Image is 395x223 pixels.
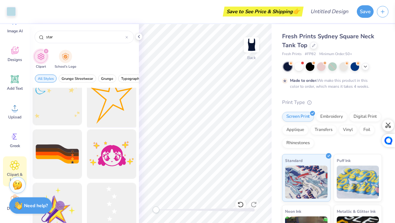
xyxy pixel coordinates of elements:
span: Clipart & logos [4,172,26,182]
div: Accessibility label [153,207,159,213]
span: Puff Ink [337,157,351,164]
input: Try "Stars" [45,34,125,40]
strong: Need help? [24,203,48,209]
img: Clipart Image [37,53,45,60]
div: Digital Print [349,112,381,122]
strong: Made to order: [290,78,317,83]
button: filter button [35,75,57,82]
input: Untitled Design [305,5,354,18]
span: Decorate [7,206,23,211]
div: filter for Clipart [34,50,47,69]
span: All Styles [38,76,54,81]
img: Standard [285,166,328,199]
div: Foil [359,125,375,135]
button: filter button [118,75,144,82]
span: Fresh Prints Sydney Square Neck Tank Top [282,32,374,49]
div: Print Type [282,99,382,106]
span: Designs [8,57,22,62]
span: Add Text [7,86,23,91]
span: Image AI [7,28,23,34]
button: filter button [55,50,76,69]
span: Grunge Streetwear [62,76,93,81]
span: Grunge [101,76,113,81]
span: Upload [8,114,21,120]
span: Minimum Order: 50 + [319,51,352,57]
span: Neon Ink [285,208,301,215]
span: Typography [121,76,141,81]
button: Save [357,5,374,18]
span: 👉 [293,7,300,15]
img: Back [245,38,258,51]
div: Screen Print [282,112,314,122]
img: School's Logo Image [62,53,69,60]
span: Standard [285,157,303,164]
div: Transfers [310,125,337,135]
span: Fresh Prints [282,51,302,57]
div: Embroidery [316,112,347,122]
button: filter button [59,75,96,82]
div: Applique [282,125,308,135]
button: filter button [98,75,116,82]
button: filter button [34,50,47,69]
span: # FP82 [305,51,316,57]
div: Vinyl [339,125,357,135]
span: Greek [10,143,20,148]
div: filter for School's Logo [55,50,76,69]
div: Save to See Price & Shipping [224,7,302,16]
span: School's Logo [55,64,76,69]
div: Rhinestones [282,138,314,148]
img: Puff Ink [337,166,379,199]
span: Clipart [36,64,46,69]
div: We make this product in this color to order, which means it takes 4 weeks. [290,78,371,89]
div: Back [247,55,256,61]
span: Metallic & Glitter Ink [337,208,376,215]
